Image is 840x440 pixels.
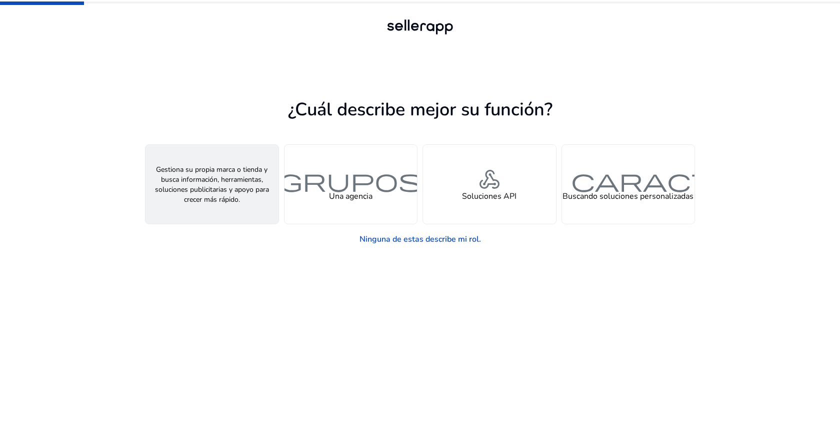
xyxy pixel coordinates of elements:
font: Ninguna de estas describe mi rol. [359,234,481,245]
font: Soluciones API [462,191,516,202]
button: búsqueda de característicasBuscando soluciones personalizadas [561,144,695,224]
font: ¿Cuál describe mejor su función? [288,97,552,122]
font: webhook [477,165,501,194]
font: grupos [278,165,422,194]
font: Una agencia [329,191,372,202]
button: webhookSoluciones API [422,144,556,224]
button: Gestiona su propia marca o tienda y busca información, herramientas, soluciones publicitarias y a... [145,144,279,224]
button: gruposUna agencia [284,144,418,224]
font: Buscando soluciones personalizadas [562,191,693,202]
